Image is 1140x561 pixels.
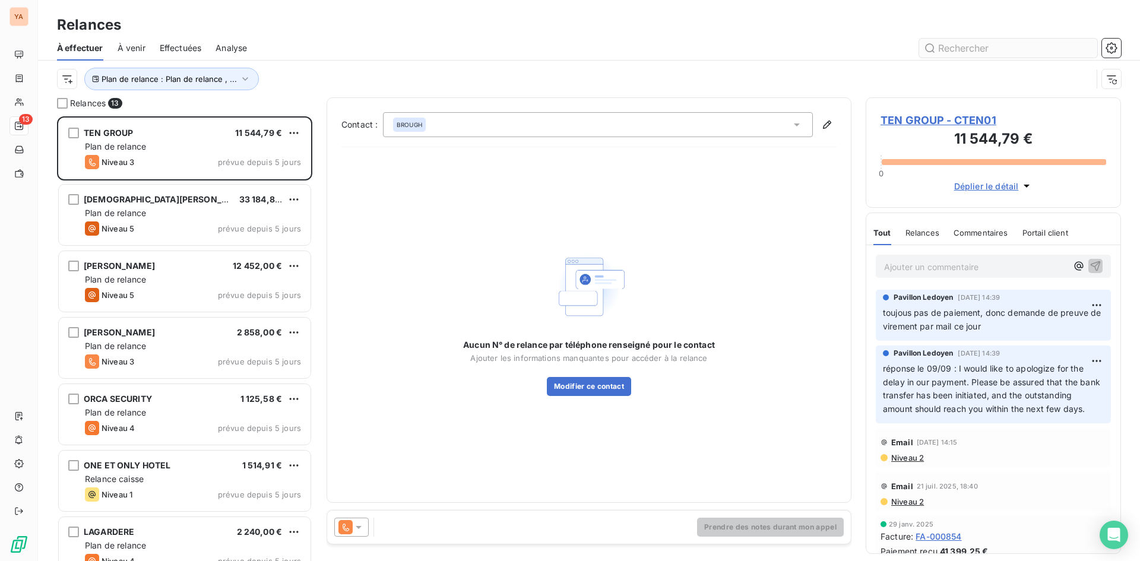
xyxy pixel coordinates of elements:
[905,228,939,237] span: Relances
[397,121,422,129] span: BROUGH
[218,423,301,433] span: prévue depuis 5 jours
[883,363,1103,414] span: réponse le 09/09 : I would like to apologize for the delay in our payment. Please be assured that...
[235,128,282,138] span: 11 544,79 €
[84,68,259,90] button: Plan de relance : Plan de relance , ...
[218,224,301,233] span: prévue depuis 5 jours
[102,423,135,433] span: Niveau 4
[216,42,247,54] span: Analyse
[891,481,913,491] span: Email
[233,261,282,271] span: 12 452,00 €
[1022,228,1068,237] span: Portail client
[889,521,933,528] span: 29 janv. 2025
[919,39,1097,58] input: Rechercher
[881,530,913,543] span: Facture :
[84,460,171,470] span: ONE ET ONLY HOTEL
[84,327,155,337] span: [PERSON_NAME]
[551,249,627,325] img: Empty state
[108,98,122,109] span: 13
[958,350,1000,357] span: [DATE] 14:39
[57,116,312,561] div: grid
[916,530,961,543] span: FA-000854
[57,42,103,54] span: À effectuer
[160,42,202,54] span: Effectuées
[85,141,146,151] span: Plan de relance
[881,128,1106,152] h3: 11 544,79 €
[9,7,28,26] div: YA
[1100,521,1128,549] div: Open Intercom Messenger
[85,407,146,417] span: Plan de relance
[881,112,1106,128] span: TEN GROUP - CTEN01
[102,157,134,167] span: Niveau 3
[102,290,134,300] span: Niveau 5
[697,518,844,537] button: Prendre des notes durant mon appel
[242,460,283,470] span: 1 514,91 €
[84,394,152,404] span: ORCA SECURITY
[891,438,913,447] span: Email
[118,42,145,54] span: À venir
[85,274,146,284] span: Plan de relance
[894,292,953,303] span: Pavillon Ledoyen
[341,119,383,131] label: Contact :
[463,339,715,351] span: Aucun N° de relance par téléphone renseigné pour le contact
[102,74,237,84] span: Plan de relance : Plan de relance , ...
[85,540,146,550] span: Plan de relance
[237,327,283,337] span: 2 858,00 €
[84,128,133,138] span: TEN GROUP
[84,261,155,271] span: [PERSON_NAME]
[218,490,301,499] span: prévue depuis 5 jours
[894,348,953,359] span: Pavillon Ledoyen
[9,535,28,554] img: Logo LeanPay
[70,97,106,109] span: Relances
[547,377,631,396] button: Modifier ce contact
[57,14,121,36] h3: Relances
[85,341,146,351] span: Plan de relance
[917,439,958,446] span: [DATE] 14:15
[470,353,707,363] span: Ajouter les informations manquantes pour accéder à la relance
[879,169,883,178] span: 0
[883,308,1104,331] span: toujous pas de paiement, donc demande de preuve de virement par mail ce jour
[84,194,251,204] span: [DEMOGRAPHIC_DATA][PERSON_NAME]
[102,490,132,499] span: Niveau 1
[873,228,891,237] span: Tout
[951,179,1037,193] button: Déplier le détail
[954,180,1019,192] span: Déplier le détail
[85,474,144,484] span: Relance caisse
[940,545,989,557] span: 41 399,25 €
[890,453,924,462] span: Niveau 2
[218,357,301,366] span: prévue depuis 5 jours
[239,194,289,204] span: 33 184,80 €
[19,114,33,125] span: 13
[102,357,134,366] span: Niveau 3
[917,483,978,490] span: 21 juil. 2025, 18:40
[958,294,1000,301] span: [DATE] 14:39
[102,224,134,233] span: Niveau 5
[881,545,938,557] span: Paiement reçu
[84,527,134,537] span: LAGARDERE
[218,157,301,167] span: prévue depuis 5 jours
[218,290,301,300] span: prévue depuis 5 jours
[240,394,283,404] span: 1 125,58 €
[890,497,924,506] span: Niveau 2
[85,208,146,218] span: Plan de relance
[954,228,1008,237] span: Commentaires
[237,527,283,537] span: 2 240,00 €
